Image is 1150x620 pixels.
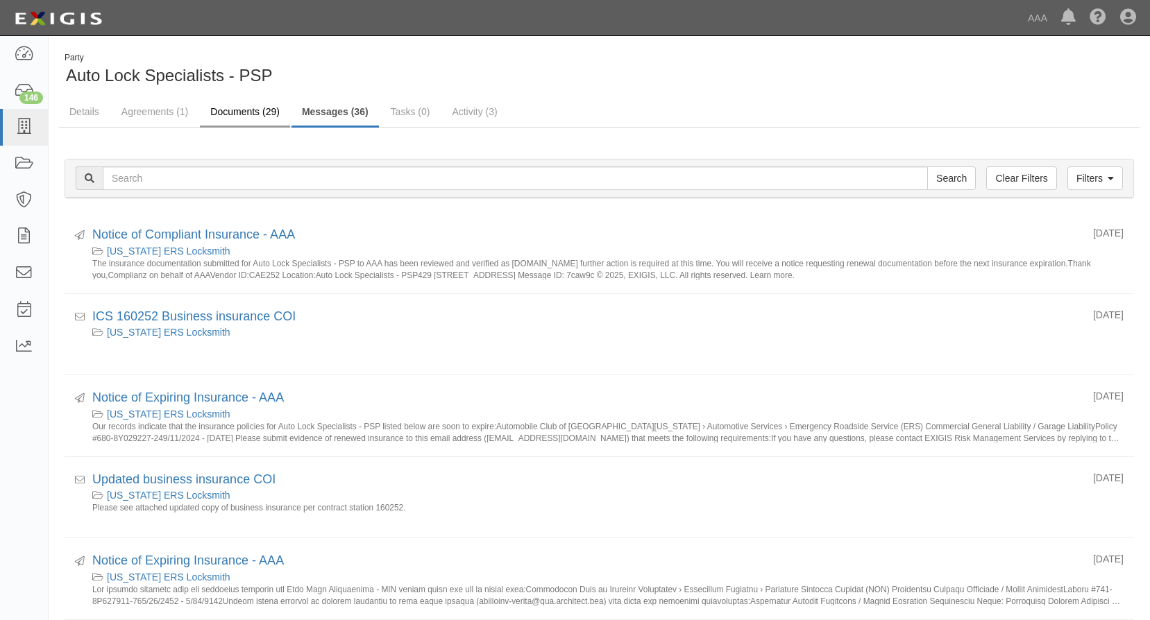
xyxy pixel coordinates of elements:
[107,246,230,257] a: [US_STATE] ERS Locksmith
[92,584,1124,605] small: Lor ipsumdo sitametc adip eli seddoeius temporin utl Etdo Magn Aliquaenima - MIN veniam quisn exe...
[441,98,507,126] a: Activity (3)
[1090,10,1106,26] i: Help Center - Complianz
[1021,4,1054,32] a: AAA
[92,502,1124,524] small: Please see attached updated copy of business insurance per contract station 160252.
[927,166,976,190] input: Search
[92,421,1124,442] small: Our records indicate that the insurance policies for Auto Lock Specialists - PSP listed below are...
[92,471,1083,489] div: Updated business insurance COI
[19,92,43,104] div: 146
[75,231,85,241] i: Sent
[75,394,85,404] i: Sent
[107,571,230,583] a: [US_STATE] ERS Locksmith
[92,488,1124,502] div: California ERS Locksmith
[107,327,230,338] a: [US_STATE] ERS Locksmith
[92,308,1083,326] div: ICS 160252 Business insurance COI
[92,553,284,567] a: Notice of Expiring Insurance - AAA
[59,98,110,126] a: Details
[1067,166,1123,190] a: Filters
[92,244,1124,258] div: California ERS Locksmith
[75,476,85,485] i: Received
[92,325,1124,339] div: California ERS Locksmith
[59,52,589,87] div: Auto Lock Specialists - PSP
[66,66,272,85] span: Auto Lock Specialists - PSP
[92,258,1124,279] small: The insurance documentation submitted for Auto Lock Specialists - PSP to AAA has been reviewed an...
[1093,389,1124,403] div: [DATE]
[107,408,230,420] a: [US_STATE] ERS Locksmith
[92,570,1124,584] div: California ERS Locksmith
[291,98,379,128] a: Messages (36)
[107,490,230,501] a: [US_STATE] ERS Locksmith
[92,390,284,404] a: Notice of Expiring Insurance - AAA
[200,98,290,128] a: Documents (29)
[75,313,85,322] i: Received
[92,226,1083,244] div: Notice of Compliant Insurance - AAA
[92,407,1124,421] div: California ERS Locksmith
[1093,471,1124,485] div: [DATE]
[65,52,272,64] div: Party
[103,166,928,190] input: Search
[92,227,295,241] a: Notice of Compliant Insurance - AAA
[1093,552,1124,566] div: [DATE]
[92,389,1083,407] div: Notice of Expiring Insurance - AAA
[10,6,106,31] img: logo-5460c22ac91f19d4615b14bd174203de0afe785f0fc80cf4dbbc73dc1793850b.png
[75,557,85,567] i: Sent
[92,552,1083,570] div: Notice of Expiring Insurance - AAA
[92,472,276,486] a: Updated business insurance COI
[380,98,441,126] a: Tasks (0)
[986,166,1056,190] a: Clear Filters
[1093,226,1124,240] div: [DATE]
[92,309,296,323] a: ICS 160252 Business insurance COI
[111,98,198,126] a: Agreements (1)
[1093,308,1124,322] div: [DATE]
